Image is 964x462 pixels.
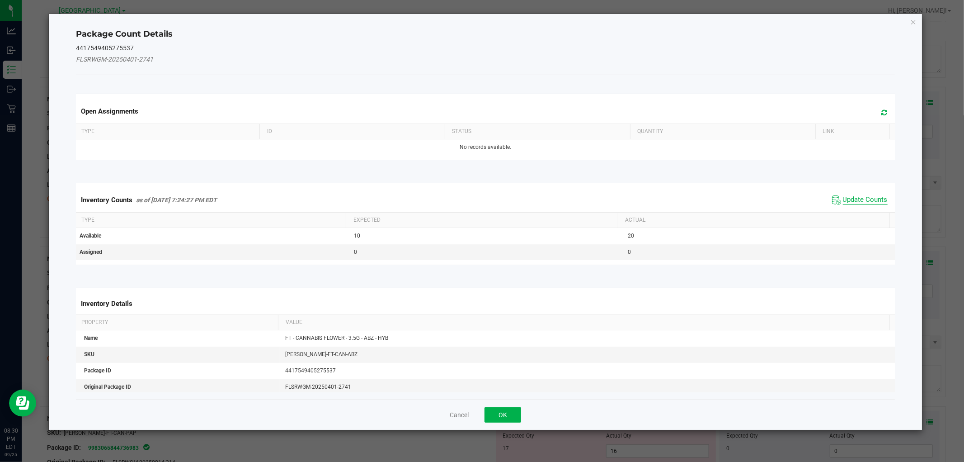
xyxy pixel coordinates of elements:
span: Actual [625,217,645,223]
span: Package ID [84,367,111,374]
span: Inventory Counts [81,196,132,204]
span: [PERSON_NAME]-FT-CAN-ABZ [285,351,357,357]
span: 20 [628,233,634,239]
button: OK [484,407,521,423]
span: Open Assignments [81,107,138,115]
span: SKU [84,351,94,357]
h5: 4417549405275537 [76,45,894,52]
h4: Package Count Details [76,29,894,40]
span: 10 [354,233,360,239]
span: FLSRWGM-20250401-2741 [285,384,351,390]
span: Assigned [80,249,102,255]
span: Original Package ID [84,384,131,390]
span: as of [DATE] 7:24:27 PM EDT [136,196,217,204]
span: Value [286,319,302,325]
span: Available [80,233,101,239]
span: Quantity [637,128,663,134]
td: No records available. [74,139,896,155]
span: FT - CANNABIS FLOWER - 3.5G - ABZ - HYB [285,335,388,341]
span: Status [452,128,471,134]
span: Expected [353,217,381,223]
span: Update Counts [843,195,888,205]
span: 0 [354,249,357,255]
span: Property [81,319,108,325]
button: Close [910,16,917,27]
span: Name [84,335,98,341]
span: Link [823,128,834,134]
span: Type [81,217,94,223]
span: 4417549405275537 [285,367,336,374]
span: ID [267,128,272,134]
span: 0 [628,249,631,255]
button: Cancel [450,410,469,419]
iframe: Resource center [9,390,36,417]
span: Type [81,128,94,134]
span: Inventory Details [81,300,132,308]
h5: FLSRWGM-20250401-2741 [76,56,894,63]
